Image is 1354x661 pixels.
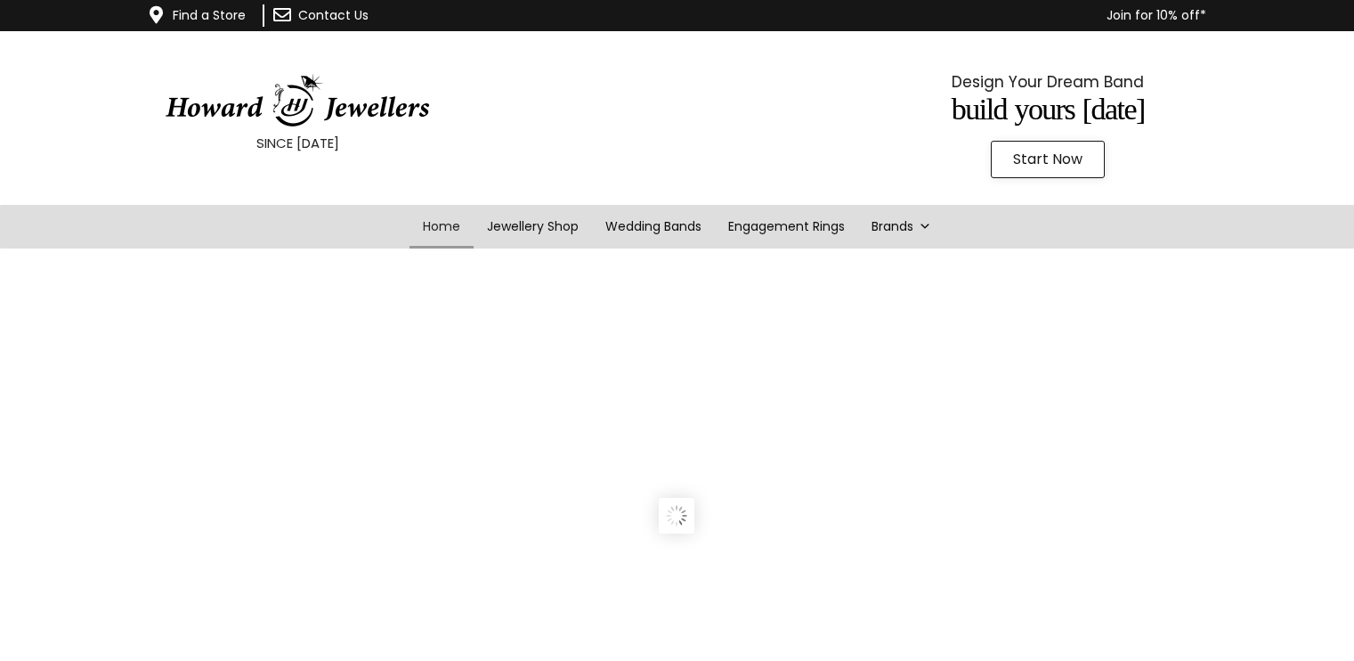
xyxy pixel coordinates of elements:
[592,205,715,249] a: Wedding Bands
[473,4,1206,27] p: Join for 10% off*
[952,93,1145,126] span: Build Yours [DATE]
[164,74,431,127] img: HowardJewellersLogo-04
[715,205,858,249] a: Engagement Rings
[795,69,1301,95] p: Design Your Dream Band
[1013,152,1082,167] span: Start Now
[173,6,246,24] a: Find a Store
[298,6,369,24] a: Contact Us
[45,132,550,155] p: SINCE [DATE]
[474,205,592,249] a: Jewellery Shop
[409,205,474,249] a: Home
[858,205,945,249] a: Brands
[991,141,1105,178] a: Start Now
